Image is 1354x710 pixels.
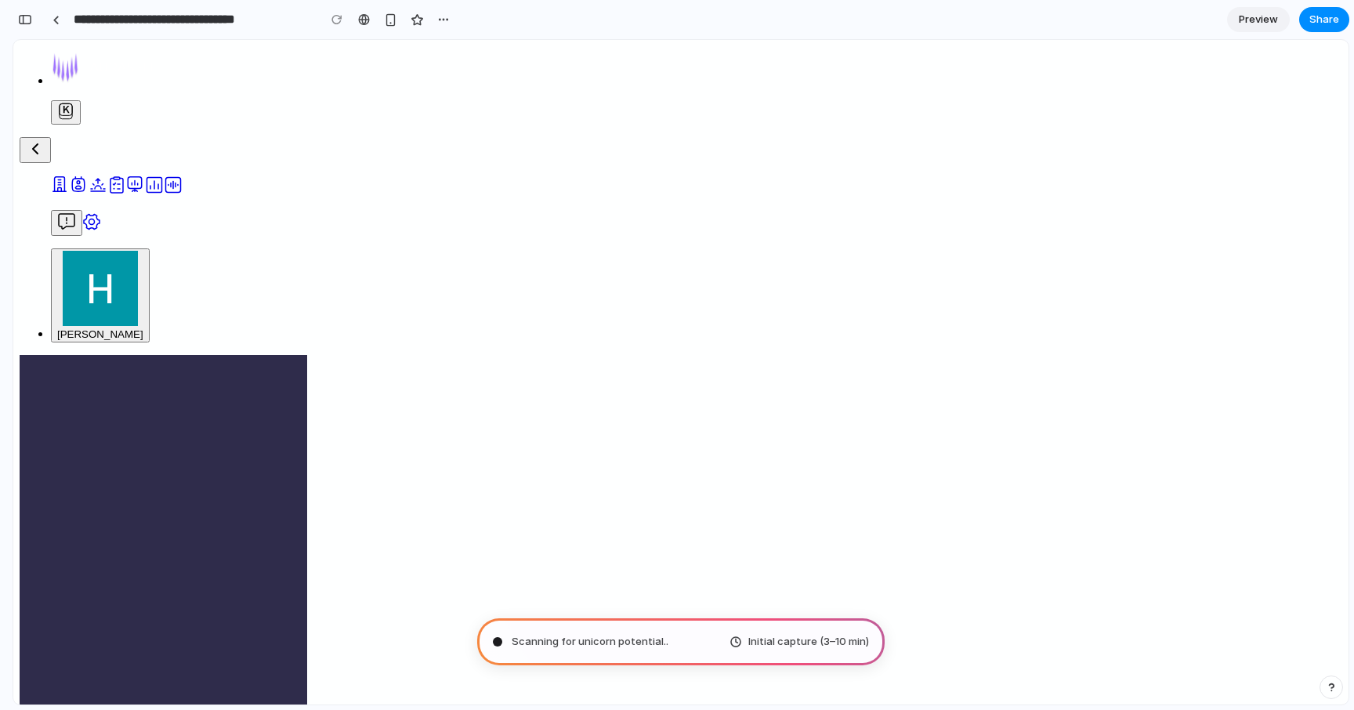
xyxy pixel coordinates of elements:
[748,634,869,650] span: Initial capture (3–10 min)
[1227,7,1290,32] a: Preview
[1239,12,1278,27] span: Preview
[512,634,668,650] span: Scanning for unicorn potential ..
[1299,7,1349,32] button: Share
[1309,12,1339,27] span: Share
